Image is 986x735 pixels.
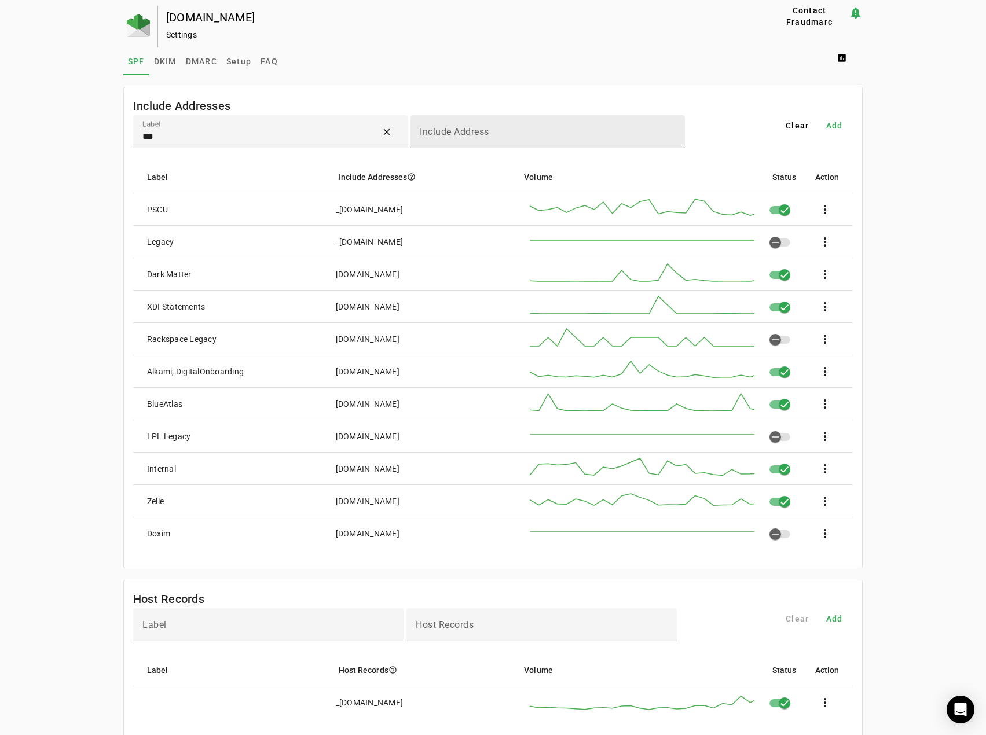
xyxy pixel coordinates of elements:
[775,5,844,28] span: Contact Fraudmarc
[763,654,806,686] mat-header-cell: Status
[226,57,251,65] span: Setup
[154,57,177,65] span: DKIM
[786,120,809,131] span: Clear
[133,161,329,193] mat-header-cell: Label
[826,613,843,624] span: Add
[181,47,222,75] a: DMARC
[123,87,863,568] fm-list-table: Include Addresses
[133,654,329,686] mat-header-cell: Label
[147,495,164,507] div: Zelle
[147,463,176,475] div: Internal
[166,29,733,41] div: Settings
[123,47,149,75] a: SPF
[826,120,843,131] span: Add
[166,12,733,23] div: [DOMAIN_NAME]
[806,161,853,193] mat-header-cell: Action
[515,654,763,686] mat-header-cell: Volume
[515,161,763,193] mat-header-cell: Volume
[420,126,489,137] mat-label: Include Address
[336,301,399,313] div: [DOMAIN_NAME]
[147,204,168,215] div: PSCU
[779,115,816,136] button: Clear
[329,654,515,686] mat-header-cell: Host Records
[147,236,174,248] div: Legacy
[127,14,150,37] img: Fraudmarc Logo
[416,619,474,630] mat-label: Host Records
[222,47,256,75] a: Setup
[147,333,217,345] div: Rackspace Legacy
[336,495,399,507] div: [DOMAIN_NAME]
[133,590,204,608] mat-card-title: Host Records
[816,608,853,629] button: Add
[261,57,278,65] span: FAQ
[336,366,399,377] div: [DOMAIN_NAME]
[147,431,191,442] div: LPL Legacy
[336,697,404,708] div: _[DOMAIN_NAME]
[947,696,974,723] div: Open Intercom Messenger
[256,47,283,75] a: FAQ
[336,236,404,248] div: _[DOMAIN_NAME]
[407,172,416,181] i: help_outline
[336,333,399,345] div: [DOMAIN_NAME]
[128,57,145,65] span: SPF
[388,666,397,674] i: help_outline
[371,118,408,146] button: Clear
[336,398,399,410] div: [DOMAIN_NAME]
[147,269,192,280] div: Dark Matter
[147,398,182,410] div: BlueAtlas
[142,120,160,128] mat-label: Label
[763,161,806,193] mat-header-cell: Status
[133,97,230,115] mat-card-title: Include Addresses
[147,366,244,377] div: Alkami, DigitalOnboarding
[336,431,399,442] div: [DOMAIN_NAME]
[147,301,206,313] div: XDI Statements
[770,6,849,27] button: Contact Fraudmarc
[806,654,853,686] mat-header-cell: Action
[186,57,217,65] span: DMARC
[336,269,399,280] div: [DOMAIN_NAME]
[329,161,515,193] mat-header-cell: Include Addresses
[336,463,399,475] div: [DOMAIN_NAME]
[816,115,853,136] button: Add
[336,204,404,215] div: _[DOMAIN_NAME]
[147,528,170,539] div: Doxim
[849,6,863,20] mat-icon: notification_important
[149,47,181,75] a: DKIM
[336,528,399,539] div: [DOMAIN_NAME]
[142,619,167,630] mat-label: Label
